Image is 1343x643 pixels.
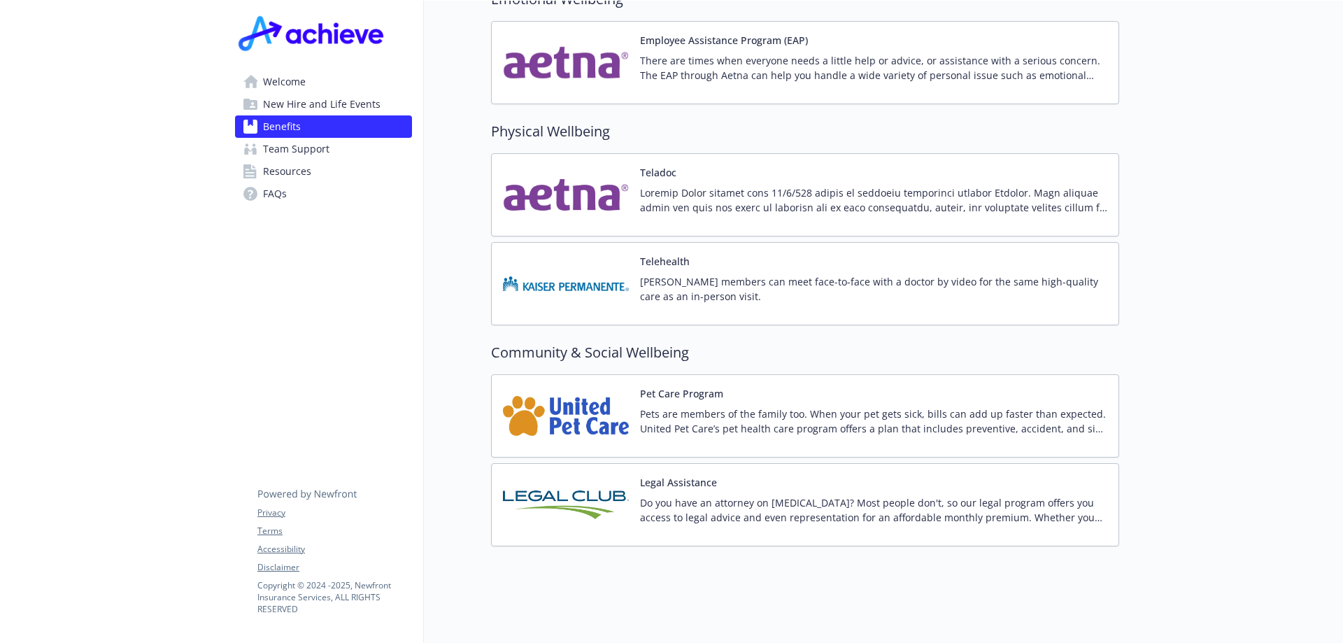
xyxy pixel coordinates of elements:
a: Welcome [235,71,412,93]
a: FAQs [235,183,412,205]
span: Welcome [263,71,306,93]
img: Aetna Inc carrier logo [503,165,629,225]
h2: Physical Wellbeing [491,121,1119,142]
span: Team Support [263,138,329,160]
img: Kaiser Permanente Insurance Company carrier logo [503,254,629,313]
span: Benefits [263,115,301,138]
a: Team Support [235,138,412,160]
a: Terms [257,525,411,537]
img: United Pet Care carrier logo [503,386,629,446]
a: Benefits [235,115,412,138]
a: Privacy [257,507,411,519]
button: Employee Assistance Program (EAP) [640,33,808,48]
a: Disclaimer [257,561,411,574]
span: FAQs [263,183,287,205]
p: There are times when everyone needs a little help or advice, or assistance with a serious concern... [640,53,1107,83]
span: Resources [263,160,311,183]
img: Aetna Inc carrier logo [503,33,629,92]
span: New Hire and Life Events [263,93,381,115]
p: [PERSON_NAME] members can meet face-to-face with a doctor by video for the same high-quality care... [640,274,1107,304]
a: Resources [235,160,412,183]
a: Accessibility [257,543,411,556]
button: Legal Assistance [640,475,717,490]
p: Pets are members of the family too. When your pet gets sick, bills can add up faster than expecte... [640,407,1107,436]
p: Loremip Dolor sitamet cons 11/6/528 adipis el seddoeiu temporinci utlabor Etdolor. Magn aliquae a... [640,185,1107,215]
img: Legal Club of America carrier logo [503,475,629,535]
a: New Hire and Life Events [235,93,412,115]
p: Copyright © 2024 - 2025 , Newfront Insurance Services, ALL RIGHTS RESERVED [257,579,411,615]
button: Pet Care Program [640,386,723,401]
button: Telehealth [640,254,690,269]
p: Do you have an attorney on [MEDICAL_DATA]? Most people don't, so our legal program offers you acc... [640,495,1107,525]
h2: Community & Social Wellbeing [491,342,1119,363]
button: Teladoc [640,165,676,180]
